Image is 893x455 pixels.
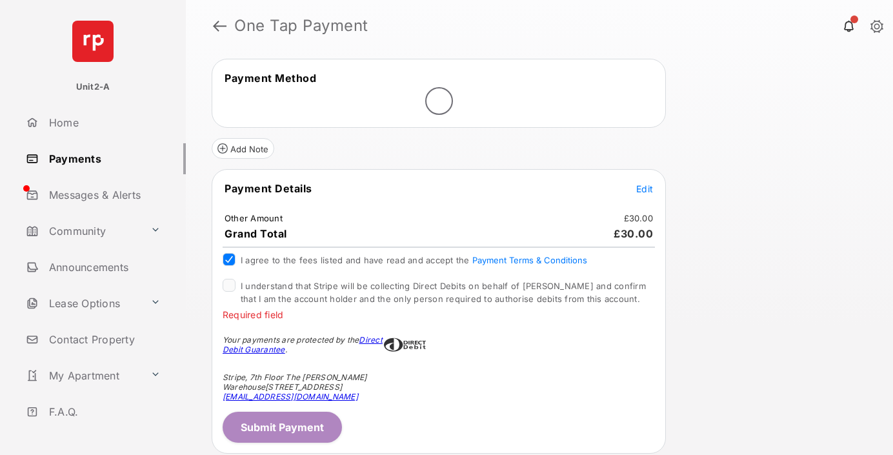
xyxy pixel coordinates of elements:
a: Home [21,107,186,138]
div: Your payments are protected by the . [223,335,384,354]
td: Other Amount [224,212,283,224]
a: Lease Options [21,288,145,319]
a: Direct Debit Guarantee [223,335,383,354]
a: Messages & Alerts [21,179,186,210]
a: Contact Property [21,324,186,355]
span: I agree to the fees listed and have read and accept the [241,255,587,265]
div: Stripe, 7th Floor The [PERSON_NAME] Warehouse [STREET_ADDRESS] [223,372,384,401]
a: [EMAIL_ADDRESS][DOMAIN_NAME] [223,392,358,401]
button: Edit [636,182,653,195]
span: Grand Total [225,227,287,240]
a: My Apartment [21,360,145,391]
p: Unit2-A [76,81,110,94]
img: svg+xml;base64,PHN2ZyB4bWxucz0iaHR0cDovL3d3dy53My5vcmcvMjAwMC9zdmciIHdpZHRoPSI2NCIgaGVpZ2h0PSI2NC... [72,21,114,62]
a: Payments [21,143,186,174]
span: Payment Details [225,182,312,195]
span: Edit [636,183,653,194]
span: Payment Method [225,72,316,85]
a: F.A.Q. [21,396,186,427]
span: £30.00 [614,227,653,240]
td: £30.00 [623,212,654,224]
span: I understand that Stripe will be collecting Direct Debits on behalf of [PERSON_NAME] and confirm ... [241,281,646,304]
button: Add Note [212,138,274,159]
a: Community [21,216,145,247]
button: Submit Payment [223,412,342,443]
span: Required field [223,309,283,320]
a: Announcements [21,252,186,283]
strong: One Tap Payment [234,18,368,34]
button: I agree to the fees listed and have read and accept the [472,255,587,265]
